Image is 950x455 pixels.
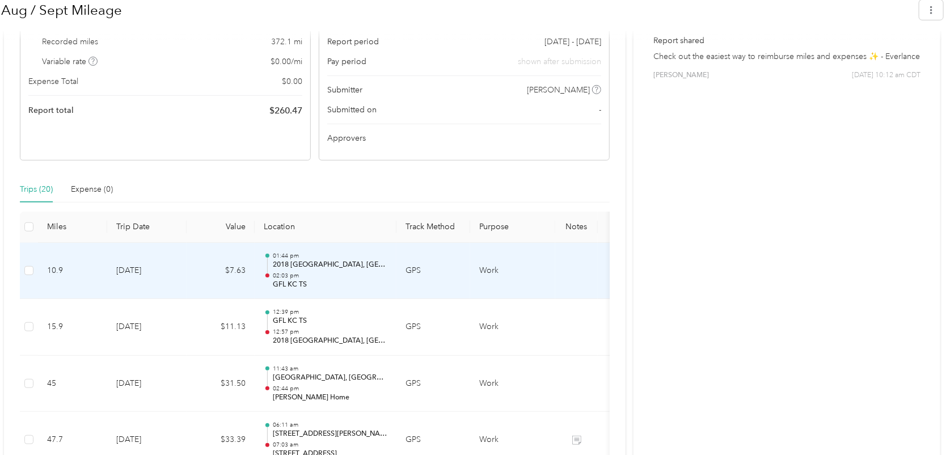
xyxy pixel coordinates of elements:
[273,260,387,270] p: 2018 [GEOGRAPHIC_DATA], [GEOGRAPHIC_DATA]
[38,243,107,300] td: 10.9
[187,243,255,300] td: $7.63
[273,373,387,383] p: [GEOGRAPHIC_DATA], [GEOGRAPHIC_DATA]
[38,299,107,356] td: 15.9
[396,243,470,300] td: GPS
[518,56,601,68] span: shown after submission
[273,280,387,290] p: GFL KC TS
[273,429,387,439] p: [STREET_ADDRESS][PERSON_NAME]
[327,36,379,48] span: Report period
[20,183,53,196] div: Trips (20)
[273,365,387,373] p: 11:43 am
[327,84,362,96] span: Submitter
[273,252,387,260] p: 01:44 pm
[273,336,387,346] p: 2018 [GEOGRAPHIC_DATA], [GEOGRAPHIC_DATA]
[327,132,366,144] span: Approvers
[107,356,187,412] td: [DATE]
[107,243,187,300] td: [DATE]
[273,385,387,393] p: 02:44 pm
[470,356,555,412] td: Work
[396,212,470,243] th: Track Method
[271,56,302,68] span: $ 0.00 / mi
[28,104,74,116] span: Report total
[273,328,387,336] p: 12:57 pm
[273,421,387,429] p: 06:11 am
[187,212,255,243] th: Value
[273,308,387,316] p: 12:39 pm
[273,393,387,403] p: [PERSON_NAME] Home
[273,272,387,280] p: 02:03 pm
[38,356,107,412] td: 45
[43,36,99,48] span: Recorded miles
[273,316,387,326] p: GFL KC TS
[269,104,302,117] span: $ 260.47
[71,183,113,196] div: Expense (0)
[470,299,555,356] td: Work
[598,212,640,243] th: Tags
[544,36,601,48] span: [DATE] - [DATE]
[653,50,921,62] p: Check out the easiest way to reimburse miles and expenses ✨ - Everlance
[38,212,107,243] th: Miles
[653,70,709,81] span: [PERSON_NAME]
[555,212,598,243] th: Notes
[327,56,366,68] span: Pay period
[327,104,377,116] span: Submitted on
[107,212,187,243] th: Trip Date
[255,212,396,243] th: Location
[470,212,555,243] th: Purpose
[396,299,470,356] td: GPS
[187,356,255,412] td: $31.50
[107,299,187,356] td: [DATE]
[470,243,555,300] td: Work
[282,75,302,87] span: $ 0.00
[599,104,601,116] span: -
[187,299,255,356] td: $11.13
[28,75,78,87] span: Expense Total
[273,441,387,449] p: 07:03 am
[271,36,302,48] span: 372.1 mi
[43,56,98,68] span: Variable rate
[527,84,590,96] span: [PERSON_NAME]
[396,356,470,412] td: GPS
[852,70,921,81] span: [DATE] 10:12 am CDT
